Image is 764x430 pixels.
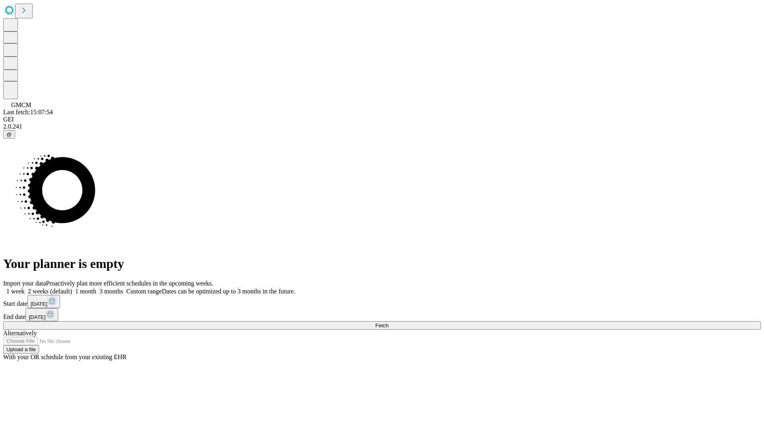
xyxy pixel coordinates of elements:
[75,288,96,295] span: 1 month
[3,280,46,287] span: Import your data
[3,295,761,308] div: Start date
[3,321,761,330] button: Fetch
[46,280,213,287] span: Proactively plan more efficient schedules in the upcoming weeks.
[3,109,53,115] span: Last fetch: 15:07:54
[11,102,31,108] span: GMCM
[31,301,47,307] span: [DATE]
[29,314,45,320] span: [DATE]
[3,123,761,130] div: 2.0.241
[3,116,761,123] div: GEI
[3,256,761,271] h1: Your planner is empty
[99,288,123,295] span: 3 months
[6,131,12,137] span: @
[375,322,388,328] span: Fetch
[6,288,25,295] span: 1 week
[3,354,127,360] span: With your OR schedule from your existing EHR
[162,288,295,295] span: Dates can be optimized up to 3 months in the future.
[27,295,60,308] button: [DATE]
[3,308,761,321] div: End date
[3,345,39,354] button: Upload a file
[28,288,72,295] span: 2 weeks (default)
[25,308,58,321] button: [DATE]
[3,330,37,336] span: Alternatively
[126,288,162,295] span: Custom range
[3,130,15,139] button: @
